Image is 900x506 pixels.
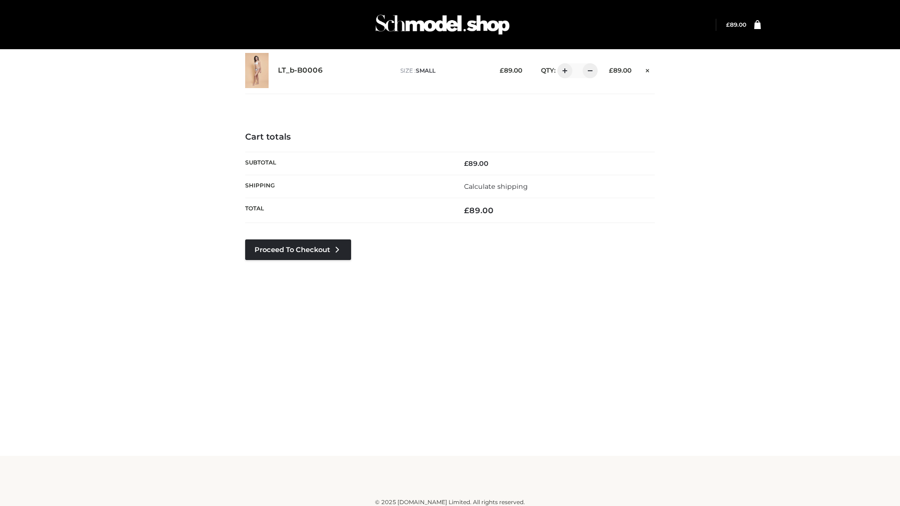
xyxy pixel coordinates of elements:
a: Remove this item [641,63,655,75]
bdi: 89.00 [464,159,488,168]
span: £ [609,67,613,74]
th: Shipping [245,175,450,198]
img: Schmodel Admin 964 [372,6,513,43]
p: size : [400,67,485,75]
span: £ [464,206,469,215]
a: LT_b-B0006 [278,66,323,75]
th: Total [245,198,450,223]
span: £ [464,159,468,168]
bdi: 89.00 [500,67,522,74]
span: £ [500,67,504,74]
a: Calculate shipping [464,182,528,191]
a: Proceed to Checkout [245,239,351,260]
bdi: 89.00 [464,206,494,215]
a: £89.00 [726,21,746,28]
th: Subtotal [245,152,450,175]
bdi: 89.00 [726,21,746,28]
span: £ [726,21,730,28]
div: QTY: [532,63,594,78]
h4: Cart totals [245,132,655,142]
bdi: 89.00 [609,67,631,74]
span: SMALL [416,67,435,74]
